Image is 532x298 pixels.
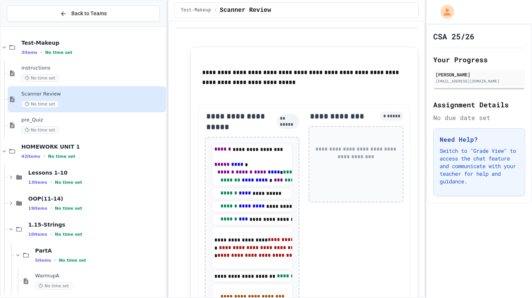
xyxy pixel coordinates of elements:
[50,179,52,185] span: •
[28,206,47,211] span: 19 items
[45,50,72,55] span: No time set
[433,31,474,42] h1: CSA 25/26
[21,100,59,108] span: No time set
[35,247,164,254] span: PartA
[55,232,82,237] span: No time set
[220,6,271,15] span: Scanner Review
[28,180,47,185] span: 13 items
[469,234,524,267] iframe: chat widget
[21,65,164,71] span: instructions
[28,221,164,228] span: 1.15-Strings
[54,257,56,263] span: •
[59,258,86,263] span: No time set
[21,74,59,82] span: No time set
[35,282,72,290] span: No time set
[50,205,52,211] span: •
[28,169,164,176] span: Lessons 1-10
[433,54,525,65] h2: Your Progress
[500,267,524,290] iframe: chat widget
[40,49,42,55] span: •
[432,3,456,21] div: My Account
[35,258,51,263] span: 5 items
[7,5,160,22] button: Back to Teams
[436,71,523,78] div: [PERSON_NAME]
[21,126,59,134] span: No time set
[21,143,164,150] span: HOMEWORK UNIT 1
[48,154,76,159] span: No time set
[436,78,523,84] div: [EMAIL_ADDRESS][DOMAIN_NAME]
[21,91,164,97] span: Scanner Review
[55,180,82,185] span: No time set
[181,7,211,13] span: Test-Makeup
[28,195,164,202] span: OOP(11-14)
[43,153,45,159] span: •
[50,231,52,237] span: •
[21,39,164,46] span: Test-Makeup
[55,206,82,211] span: No time set
[21,154,40,159] span: 42 items
[440,147,519,185] p: Switch to "Grade View" to access the chat feature and communicate with your teacher for help and ...
[433,99,525,110] h2: Assignment Details
[433,113,525,122] div: No due date set
[71,10,107,18] span: Back to Teams
[21,50,37,55] span: 3 items
[28,232,47,237] span: 10 items
[21,117,164,123] span: pre_Quiz
[35,273,164,279] span: WarmupA
[440,135,519,144] h3: Need Help?
[214,7,217,13] span: /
